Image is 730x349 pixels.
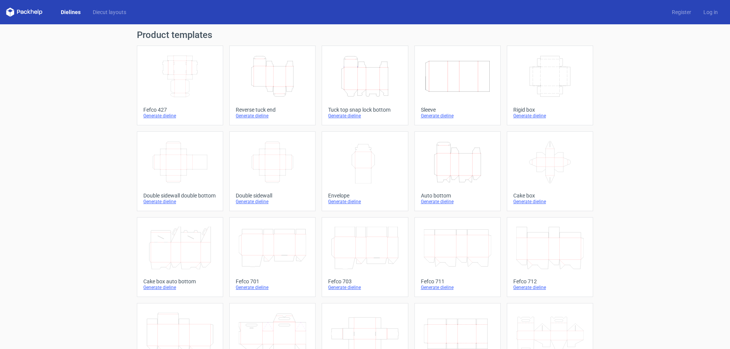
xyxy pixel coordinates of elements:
[143,113,217,119] div: Generate dieline
[421,107,494,113] div: Sleeve
[229,131,316,211] a: Double sidewallGenerate dieline
[328,278,401,284] div: Fefco 703
[513,278,587,284] div: Fefco 712
[137,217,223,297] a: Cake box auto bottomGenerate dieline
[328,113,401,119] div: Generate dieline
[507,217,593,297] a: Fefco 712Generate dieline
[143,284,217,291] div: Generate dieline
[421,278,494,284] div: Fefco 711
[236,193,309,199] div: Double sidewall
[236,113,309,119] div: Generate dieline
[236,284,309,291] div: Generate dieline
[322,131,408,211] a: EnvelopeGenerate dieline
[507,131,593,211] a: Cake boxGenerate dieline
[236,199,309,205] div: Generate dieline
[414,217,501,297] a: Fefco 711Generate dieline
[421,113,494,119] div: Generate dieline
[414,131,501,211] a: Auto bottomGenerate dieline
[229,217,316,297] a: Fefco 701Generate dieline
[143,107,217,113] div: Fefco 427
[137,46,223,125] a: Fefco 427Generate dieline
[137,131,223,211] a: Double sidewall double bottomGenerate dieline
[507,46,593,125] a: Rigid boxGenerate dieline
[421,193,494,199] div: Auto bottom
[697,8,724,16] a: Log in
[421,284,494,291] div: Generate dieline
[143,199,217,205] div: Generate dieline
[513,107,587,113] div: Rigid box
[666,8,697,16] a: Register
[143,278,217,284] div: Cake box auto bottom
[236,107,309,113] div: Reverse tuck end
[328,193,401,199] div: Envelope
[513,193,587,199] div: Cake box
[143,193,217,199] div: Double sidewall double bottom
[229,46,316,125] a: Reverse tuck endGenerate dieline
[513,113,587,119] div: Generate dieline
[414,46,501,125] a: SleeveGenerate dieline
[328,284,401,291] div: Generate dieline
[421,199,494,205] div: Generate dieline
[322,46,408,125] a: Tuck top snap lock bottomGenerate dieline
[55,8,87,16] a: Dielines
[236,278,309,284] div: Fefco 701
[322,217,408,297] a: Fefco 703Generate dieline
[513,284,587,291] div: Generate dieline
[513,199,587,205] div: Generate dieline
[137,30,593,39] h1: Product templates
[328,107,401,113] div: Tuck top snap lock bottom
[87,8,132,16] a: Diecut layouts
[328,199,401,205] div: Generate dieline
